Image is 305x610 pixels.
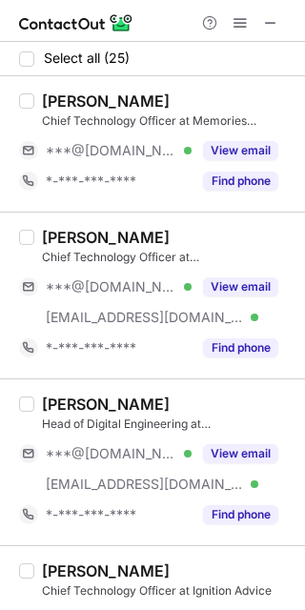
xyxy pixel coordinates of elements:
[203,505,278,524] button: Reveal Button
[203,338,278,357] button: Reveal Button
[46,309,244,326] span: [EMAIL_ADDRESS][DOMAIN_NAME]
[46,445,177,462] span: ***@[DOMAIN_NAME]
[42,416,294,433] div: Head of Digital Engineering at [GEOGRAPHIC_DATA]
[44,51,130,66] span: Select all (25)
[42,112,294,130] div: Chief Technology Officer at Memories Technologies
[203,141,278,160] button: Reveal Button
[42,228,170,247] div: [PERSON_NAME]
[42,249,294,266] div: Chief Technology Officer at [GEOGRAPHIC_DATA]
[46,476,244,493] span: [EMAIL_ADDRESS][DOMAIN_NAME]
[46,142,177,159] span: ***@[DOMAIN_NAME]
[203,172,278,191] button: Reveal Button
[46,278,177,295] span: ***@[DOMAIN_NAME]
[19,11,133,34] img: ContactOut v5.3.10
[42,561,170,580] div: [PERSON_NAME]
[203,277,278,296] button: Reveal Button
[203,444,278,463] button: Reveal Button
[42,91,170,111] div: [PERSON_NAME]
[42,395,170,414] div: [PERSON_NAME]
[42,582,294,600] div: Chief Technology Officer at Ignition Advice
